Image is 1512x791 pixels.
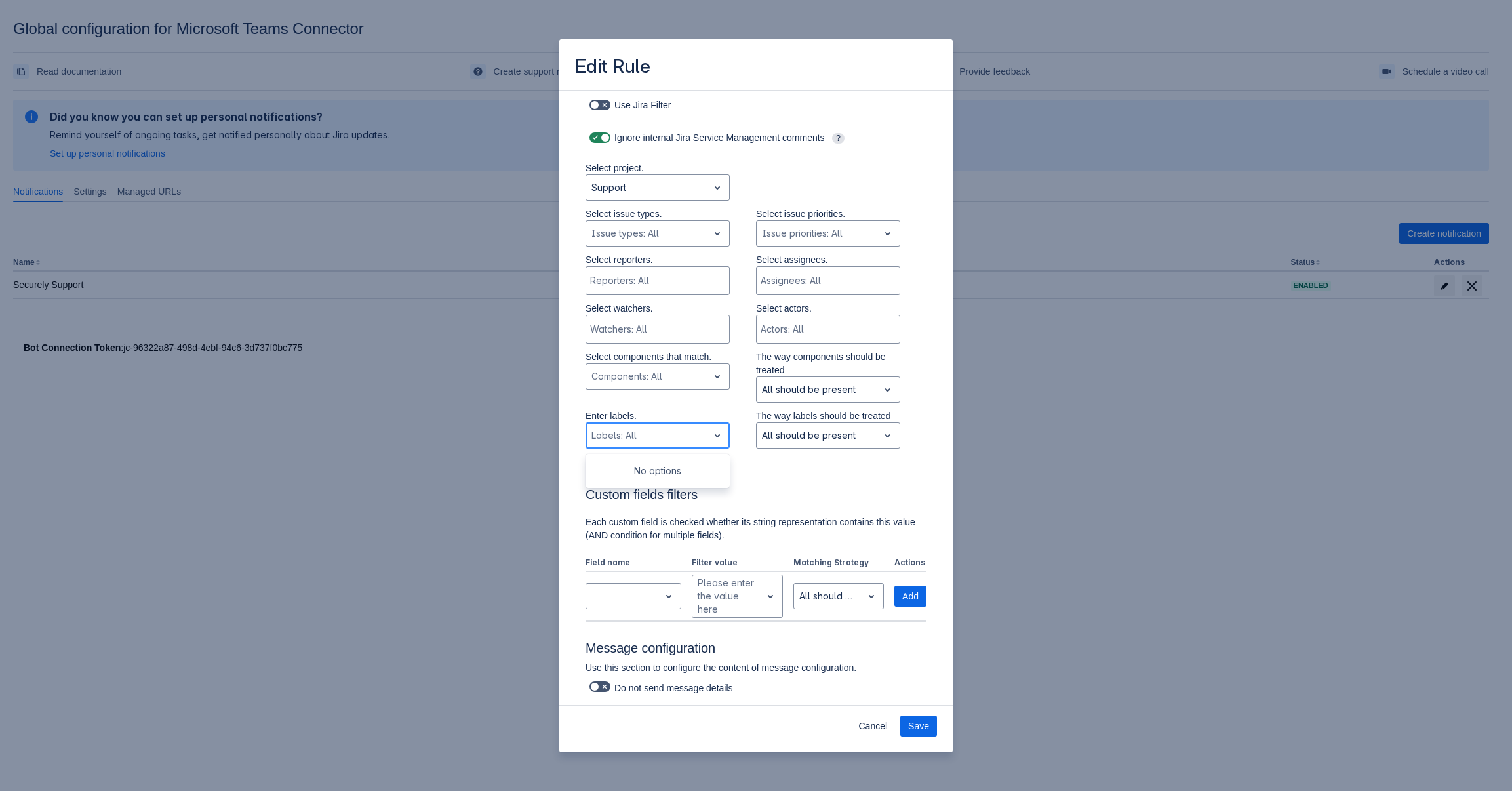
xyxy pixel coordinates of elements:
[586,487,926,508] h3: Custom fields filters
[586,302,730,315] p: Select watchers.
[880,382,896,397] span: open
[894,586,926,607] button: Add
[686,555,788,572] th: Filter value
[586,640,926,661] h3: Message configuration
[586,409,730,422] p: Enter labels.
[634,465,681,476] span: No options
[832,133,845,144] span: ?
[661,588,677,604] span: open
[709,369,725,384] span: open
[858,716,887,737] span: Cancel
[902,586,919,607] span: Add
[586,129,900,147] div: Ignore internal Jira Service Management comments
[709,428,725,443] span: open
[908,716,929,737] span: Save
[763,588,778,604] span: open
[756,409,900,422] p: The way labels should be treated
[586,350,730,363] p: Select components that match.
[756,302,900,315] p: Select actors.
[575,55,650,81] h3: Edit Rule
[586,161,730,174] p: Select project.
[880,226,896,241] span: open
[586,253,730,266] p: Select reporters.
[756,253,900,266] p: Select assignees.
[586,516,926,542] p: Each custom field is checked whether its string representation contains this value (AND condition...
[698,577,756,616] div: Please enter the value here
[586,678,916,696] div: Do not send message details
[756,207,900,220] p: Select issue priorities.
[850,716,895,737] button: Cancel
[889,555,926,572] th: Actions
[586,207,730,220] p: Select issue types.
[900,716,937,737] button: Save
[880,428,896,443] span: open
[756,350,900,376] p: The way components should be treated
[709,180,725,195] span: open
[709,226,725,241] span: open
[864,588,879,604] span: open
[586,661,916,674] p: Use this section to configure the content of message configuration.
[586,96,688,114] div: Use Jira Filter
[788,555,890,572] th: Matching Strategy
[586,555,686,572] th: Field name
